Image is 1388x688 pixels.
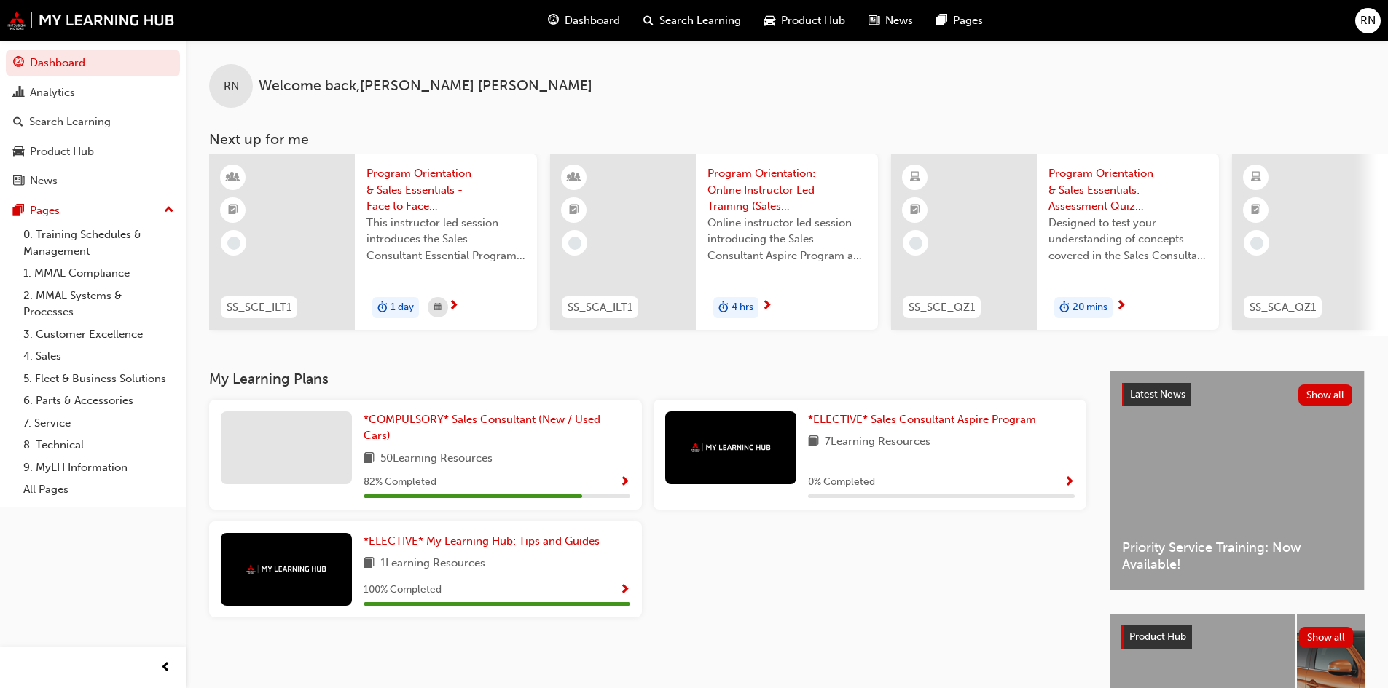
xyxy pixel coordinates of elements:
span: learningRecordVerb_NONE-icon [909,237,922,250]
span: Show Progress [619,584,630,597]
a: SS_SCE_QZ1Program Orientation & Sales Essentials: Assessment Quiz (Sales Consultant Essential Pro... [891,154,1219,330]
a: Dashboard [6,50,180,76]
img: mmal [246,564,326,574]
a: All Pages [17,478,180,501]
span: RN [1360,12,1376,29]
span: chart-icon [13,87,24,100]
a: *COMPULSORY* Sales Consultant (New / Used Cars) [364,411,630,444]
span: learningRecordVerb_NONE-icon [1250,237,1263,250]
span: 20 mins [1073,299,1107,316]
span: 50 Learning Resources [380,450,493,468]
span: duration-icon [718,298,729,317]
a: Product Hub [6,138,180,165]
a: 6. Parts & Accessories [17,390,180,412]
a: SS_SCA_ILT1Program Orientation: Online Instructor Led Training (Sales Consultant Aspire Program)O... [550,154,878,330]
a: Latest NewsShow all [1122,383,1352,406]
span: News [885,12,913,29]
span: *ELECTIVE* My Learning Hub: Tips and Guides [364,534,600,547]
button: Pages [6,197,180,224]
span: Online instructor led session introducing the Sales Consultant Aspire Program and outlining what ... [707,215,866,264]
span: SS_SCA_QZ1 [1250,299,1316,316]
span: guage-icon [13,57,24,70]
a: car-iconProduct Hub [753,6,857,36]
span: Priority Service Training: Now Available! [1122,539,1352,572]
span: pages-icon [13,205,24,218]
a: 9. MyLH Information [17,456,180,479]
a: 5. Fleet & Business Solutions [17,368,180,390]
span: learningResourceType_INSTRUCTOR_LED-icon [228,168,238,187]
span: booktick-icon [910,201,920,220]
span: Program Orientation: Online Instructor Led Training (Sales Consultant Aspire Program) [707,165,866,215]
a: News [6,167,180,194]
span: 1 day [391,299,414,316]
span: pages-icon [936,12,947,30]
a: 0. Training Schedules & Management [17,224,180,262]
span: Product Hub [1129,630,1186,643]
span: news-icon [869,12,879,30]
a: Product HubShow all [1121,625,1353,649]
div: Analytics [30,84,75,101]
span: next-icon [448,300,459,313]
button: RN [1355,8,1381,33]
span: guage-icon [548,12,559,30]
h3: My Learning Plans [209,371,1086,387]
a: pages-iconPages [925,6,995,36]
span: Show Progress [619,476,630,489]
a: search-iconSearch Learning [632,6,753,36]
span: next-icon [1116,300,1126,313]
span: Search Learning [659,12,741,29]
div: News [30,173,58,189]
a: 4. Sales [17,345,180,368]
button: Show all [1299,627,1354,648]
a: Analytics [6,79,180,106]
span: learningResourceType_INSTRUCTOR_LED-icon [569,168,579,187]
span: 100 % Completed [364,582,442,598]
a: 2. MMAL Systems & Processes [17,285,180,323]
span: learningResourceType_ELEARNING-icon [1251,168,1261,187]
span: Dashboard [565,12,620,29]
a: 8. Technical [17,434,180,456]
div: Search Learning [29,114,111,130]
span: 4 hrs [732,299,753,316]
span: Pages [953,12,983,29]
span: Show Progress [1064,476,1075,489]
span: Program Orientation & Sales Essentials - Face to Face Instructor Led Training (Sales Consultant E... [366,165,525,215]
span: *ELECTIVE* Sales Consultant Aspire Program [808,413,1036,426]
span: learningRecordVerb_NONE-icon [568,237,581,250]
div: Product Hub [30,143,94,160]
img: mmal [691,443,771,452]
span: prev-icon [160,659,171,677]
a: SS_SCE_ILT1Program Orientation & Sales Essentials - Face to Face Instructor Led Training (Sales C... [209,154,537,330]
a: news-iconNews [857,6,925,36]
button: Show Progress [1064,473,1075,491]
span: RN [224,78,239,95]
span: calendar-icon [434,298,442,317]
span: SS_SCE_ILT1 [227,299,291,316]
span: 0 % Completed [808,474,875,491]
h3: Next up for me [186,131,1388,148]
span: booktick-icon [228,201,238,220]
a: Search Learning [6,108,180,135]
span: book-icon [364,555,375,573]
button: Show all [1298,384,1353,406]
span: booktick-icon [569,201,579,220]
span: car-icon [764,12,775,30]
a: *ELECTIVE* Sales Consultant Aspire Program [808,411,1042,428]
span: Designed to test your understanding of concepts covered in the Sales Consultant Essential Program... [1048,215,1207,264]
span: Welcome back , [PERSON_NAME] [PERSON_NAME] [259,78,592,95]
span: next-icon [761,300,772,313]
span: news-icon [13,175,24,188]
button: Show Progress [619,581,630,599]
span: 1 Learning Resources [380,555,485,573]
span: This instructor led session introduces the Sales Consultant Essential Program and outlines what y... [366,215,525,264]
a: 1. MMAL Compliance [17,262,180,285]
button: DashboardAnalyticsSearch LearningProduct HubNews [6,47,180,197]
a: *ELECTIVE* My Learning Hub: Tips and Guides [364,533,605,550]
div: Pages [30,202,60,219]
span: Product Hub [781,12,845,29]
img: mmal [7,11,175,30]
span: Program Orientation & Sales Essentials: Assessment Quiz (Sales Consultant Essential Program) [1048,165,1207,215]
span: search-icon [643,12,654,30]
a: Latest NewsShow allPriority Service Training: Now Available! [1110,371,1365,590]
